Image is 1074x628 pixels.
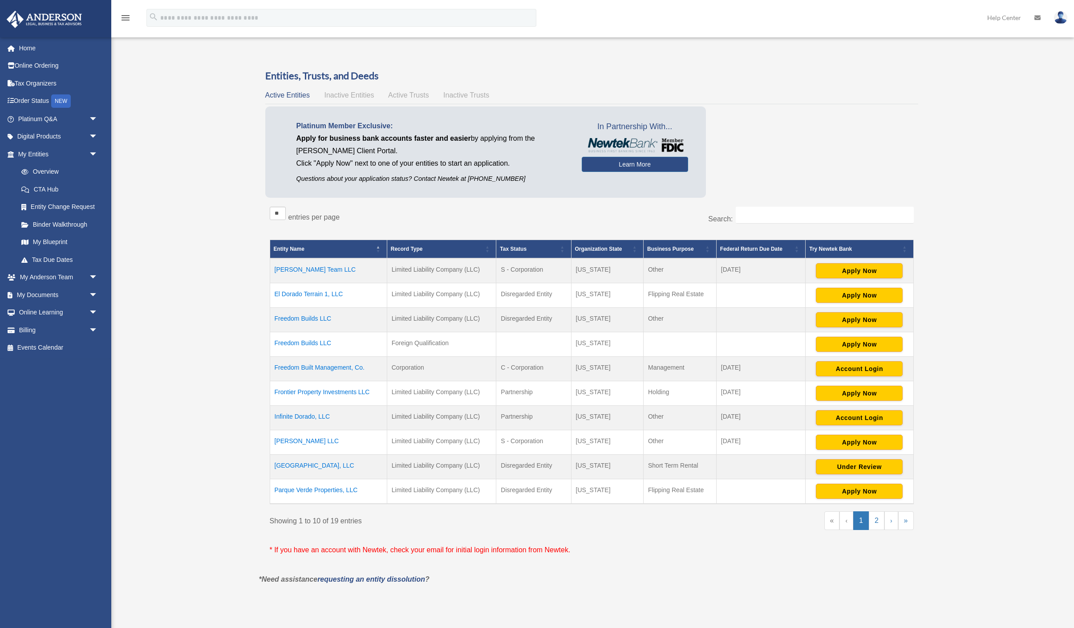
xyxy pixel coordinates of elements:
[89,269,107,287] span: arrow_drop_down
[839,511,853,530] a: Previous
[443,91,489,99] span: Inactive Trusts
[89,128,107,146] span: arrow_drop_down
[270,454,387,479] td: [GEOGRAPHIC_DATA], LLC
[716,356,805,381] td: [DATE]
[643,405,716,430] td: Other
[270,544,914,556] p: * If you have an account with Newtek, check your email for initial login information from Newtek.
[270,283,387,307] td: El Dorado Terrain 1, LLC
[270,240,387,258] th: Entity Name: Activate to invert sorting
[809,244,900,254] div: Try Newtek Bank
[816,386,903,401] button: Apply Now
[816,288,903,303] button: Apply Now
[89,321,107,339] span: arrow_drop_down
[120,12,131,23] i: menu
[296,135,471,142] span: Apply for business bank accounts faster and easier
[647,246,694,252] span: Business Purpose
[270,479,387,504] td: Parque Verde Properties, LLC
[149,12,158,22] i: search
[496,430,571,454] td: S - Corporation
[816,484,903,499] button: Apply Now
[853,511,869,530] a: 1
[296,173,568,184] p: Questions about your application status? Contact Newtek at [PHONE_NUMBER]
[716,258,805,283] td: [DATE]
[816,410,903,425] button: Account Login
[270,258,387,283] td: [PERSON_NAME] Team LLC
[387,258,496,283] td: Limited Liability Company (LLC)
[12,216,107,233] a: Binder Walkthrough
[387,240,496,258] th: Record Type: Activate to sort
[571,430,643,454] td: [US_STATE]
[571,381,643,405] td: [US_STATE]
[120,16,131,23] a: menu
[270,405,387,430] td: Infinite Dorado, LLC
[12,233,107,251] a: My Blueprint
[496,240,571,258] th: Tax Status: Activate to sort
[265,69,918,83] h3: Entities, Trusts, and Deeds
[270,307,387,332] td: Freedom Builds LLC
[571,454,643,479] td: [US_STATE]
[6,321,111,339] a: Billingarrow_drop_down
[582,157,688,172] a: Learn More
[496,283,571,307] td: Disregarded Entity
[643,479,716,504] td: Flipping Real Estate
[387,356,496,381] td: Corporation
[387,283,496,307] td: Limited Liability Company (LLC)
[884,511,898,530] a: Next
[89,286,107,304] span: arrow_drop_down
[6,304,111,322] a: Online Learningarrow_drop_down
[391,246,423,252] span: Record Type
[387,405,496,430] td: Limited Liability Company (LLC)
[869,511,884,530] a: 2
[12,251,107,269] a: Tax Due Dates
[6,92,111,110] a: Order StatusNEW
[6,57,111,75] a: Online Ordering
[6,339,111,357] a: Events Calendar
[288,213,340,221] label: entries per page
[12,198,107,216] a: Entity Change Request
[89,110,107,128] span: arrow_drop_down
[4,11,85,28] img: Anderson Advisors Platinum Portal
[296,132,568,157] p: by applying from the [PERSON_NAME] Client Portal.
[571,240,643,258] th: Organization State: Activate to sort
[816,413,903,420] a: Account Login
[1054,11,1067,24] img: User Pic
[387,479,496,504] td: Limited Liability Company (LLC)
[816,312,903,327] button: Apply Now
[708,215,733,223] label: Search:
[571,332,643,356] td: [US_STATE]
[496,307,571,332] td: Disregarded Entity
[816,435,903,450] button: Apply Now
[575,246,622,252] span: Organization State
[816,459,903,474] button: Under Review
[816,364,903,371] a: Account Login
[571,479,643,504] td: [US_STATE]
[643,283,716,307] td: Flipping Real Estate
[571,356,643,381] td: [US_STATE]
[643,258,716,283] td: Other
[500,246,527,252] span: Tax Status
[6,74,111,92] a: Tax Organizers
[296,120,568,132] p: Platinum Member Exclusive:
[496,381,571,405] td: Partnership
[89,145,107,163] span: arrow_drop_down
[898,511,914,530] a: Last
[496,258,571,283] td: S - Corporation
[806,240,913,258] th: Try Newtek Bank : Activate to sort
[582,120,688,134] span: In Partnership With...
[571,405,643,430] td: [US_STATE]
[317,575,425,583] a: requesting an entity dissolution
[496,405,571,430] td: Partnership
[643,430,716,454] td: Other
[816,361,903,376] button: Account Login
[716,430,805,454] td: [DATE]
[265,91,310,99] span: Active Entities
[816,337,903,352] button: Apply Now
[643,454,716,479] td: Short Term Rental
[270,430,387,454] td: [PERSON_NAME] LLC
[6,269,111,286] a: My Anderson Teamarrow_drop_down
[496,454,571,479] td: Disregarded Entity
[89,304,107,322] span: arrow_drop_down
[12,180,107,198] a: CTA Hub
[274,246,304,252] span: Entity Name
